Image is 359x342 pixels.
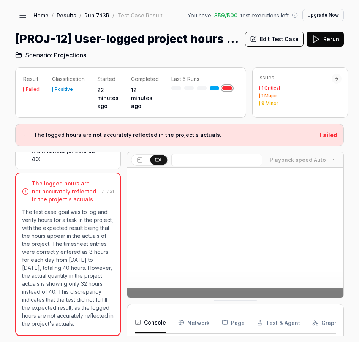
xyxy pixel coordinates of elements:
[312,312,338,333] button: Graph
[261,86,280,90] div: 1 Critical
[15,30,239,47] h1: [PROJ-12] User-logged project hours appear in actuals
[261,93,277,98] div: 1 Major
[307,32,344,47] button: Rerun
[84,11,109,19] a: Run 7d3R
[34,130,313,139] h3: The logged hours are not accurately reflected in the project's actuals.
[302,9,344,21] button: Upgrade Now
[100,188,114,194] time: 17:17:21
[15,51,86,60] a: Scenario:Projections
[259,74,332,81] div: Issues
[131,75,159,83] p: Completed
[57,11,76,19] a: Results
[135,312,166,333] button: Console
[171,75,232,83] p: Last 5 Runs
[33,11,49,19] a: Home
[54,51,86,60] span: Projections
[23,75,40,83] p: Result
[52,11,54,19] div: /
[32,179,97,203] div: The logged hours are not accurately reflected in the project's actuals.
[241,11,289,19] span: test executions left
[24,51,52,60] span: Scenario:
[79,11,81,19] div: /
[97,75,119,83] p: Started
[26,87,40,92] div: Failed
[188,11,211,19] span: You have
[257,312,300,333] button: Test & Agent
[178,312,210,333] button: Network
[22,130,313,139] button: The logged hours are not accurately reflected in the project's actuals.
[245,32,304,47] button: Edit Test Case
[55,87,73,92] div: Positive
[97,87,119,109] time: 22 minutes ago
[270,156,326,164] div: Playback speed:
[52,75,85,83] p: Classification
[261,101,278,106] div: 9 Minor
[112,11,114,19] div: /
[131,87,152,109] time: 12 minutes ago
[22,208,114,328] p: The test case goal was to log and verify hours for a task in the project, with the expected resul...
[214,11,238,19] span: 359 / 500
[117,11,163,19] div: Test Case Result
[319,131,337,139] span: Failed
[222,312,245,333] button: Page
